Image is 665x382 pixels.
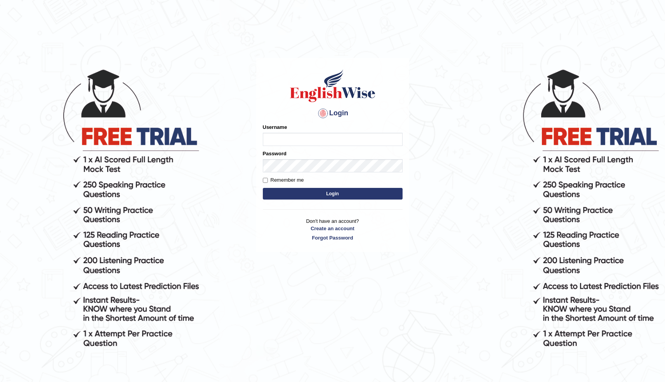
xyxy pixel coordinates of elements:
[263,225,403,232] a: Create an account
[263,178,268,183] input: Remember me
[263,123,287,131] label: Username
[263,234,403,241] a: Forgot Password
[263,107,403,120] h4: Login
[263,217,403,241] p: Don't have an account?
[263,176,304,184] label: Remember me
[288,68,377,103] img: Logo of English Wise sign in for intelligent practice with AI
[263,188,403,200] button: Login
[263,150,286,157] label: Password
